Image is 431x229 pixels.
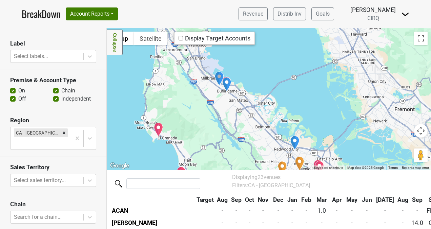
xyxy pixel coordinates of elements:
th: Feb: activate to sort column ascending [299,194,314,206]
td: - [329,205,344,217]
th: Apr: activate to sort column ascending [329,194,344,206]
td: 1.0 [314,205,329,217]
span: CIRQ [367,15,379,21]
td: - [410,205,425,217]
h3: Label [10,40,96,47]
h3: Sales Territory [10,164,96,171]
td: - [255,205,271,217]
td: - [374,205,396,217]
td: - [374,217,396,229]
td: 14.0 [410,217,425,229]
td: - [396,205,410,217]
label: Off [18,95,26,103]
th: Target: activate to sort column ascending [195,194,215,206]
img: Google [108,161,131,170]
td: - [215,217,230,229]
button: Drag Pegman onto the map to open Street View [414,148,428,162]
td: - [229,217,243,229]
button: Keyboard shortcuts [314,165,343,170]
a: Goals [311,7,334,20]
h3: Chain [10,201,96,208]
th: Nov: activate to sort column ascending [255,194,271,206]
h3: Region [10,117,96,124]
div: Weimax Wines & Spirits [214,71,224,86]
button: Map camera controls [414,124,428,138]
span: Map data ©2025 Google [347,166,384,170]
th: Sep: activate to sort column ascending [229,194,243,206]
td: - [396,217,410,229]
div: Del' Oliva [222,77,231,91]
td: - [215,205,230,217]
label: Independent [61,95,91,103]
div: ACAN [222,76,231,91]
th: Mar: activate to sort column ascending [314,194,329,206]
th: Jun: activate to sort column ascending [360,194,375,206]
a: Open this area in Google Maps (opens a new window) [108,161,131,170]
td: - [229,205,243,217]
div: [PERSON_NAME] [350,5,396,14]
div: Menlo Country Club [278,161,287,175]
td: - [299,217,314,229]
a: Revenue [239,7,268,20]
td: - [344,217,360,229]
div: CA - [GEOGRAPHIC_DATA] [14,128,60,137]
td: - [255,217,271,229]
th: Aug: activate to sort column ascending [396,194,410,206]
td: - [286,205,299,217]
td: - [360,205,375,217]
th: Oct: activate to sort column ascending [243,194,256,206]
div: Mezza Luna Restaurant [154,122,163,137]
div: Remove CA - The Peninsula & South Bay [60,128,68,137]
th: Dec: activate to sort column ascending [271,194,286,206]
td: - [271,217,286,229]
img: Dropdown Menu [401,10,409,18]
a: Report a map error [402,166,429,170]
div: Menlo Circus Club [295,156,304,171]
th: May: activate to sort column ascending [344,194,360,206]
a: BreakDown [22,7,60,21]
td: - [286,217,299,229]
td: - [243,205,256,217]
th: Sep: activate to sort column ascending [410,194,425,206]
th: Aug: activate to sort column ascending [215,194,230,206]
td: - [271,205,286,217]
th: &nbsp;: activate to sort column ascending [110,194,195,206]
div: Display Target Accounts [179,34,250,42]
div: Occasional Wine — Online Only [290,136,300,150]
button: Account Reports [66,7,118,20]
a: [PERSON_NAME] [112,219,157,226]
label: On [18,87,25,95]
div: Evvia Estiatorio [313,160,323,174]
th: Jul: activate to sort column ascending [374,194,396,206]
div: Meyhouse [315,161,324,175]
td: - [243,217,256,229]
h3: Premise & Account Type [10,77,96,84]
button: Toggle fullscreen view [414,32,428,45]
div: The Ritz-Carlton, Half Moon Bay [177,166,186,181]
label: Chain [61,87,75,95]
td: - [314,217,329,229]
td: - [360,217,375,229]
td: - [344,205,360,217]
th: Jan: activate to sort column ascending [286,194,299,206]
a: Terms (opens in new tab) [388,166,398,170]
button: Show satellite imagery [134,32,167,45]
span: CA - [GEOGRAPHIC_DATA] [248,182,310,189]
a: Distrib Inv [273,7,306,20]
td: - [329,217,344,229]
a: Collapse [107,30,123,55]
a: ACAN [112,207,128,214]
div: The Village Pub [270,170,280,184]
td: - [299,205,314,217]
